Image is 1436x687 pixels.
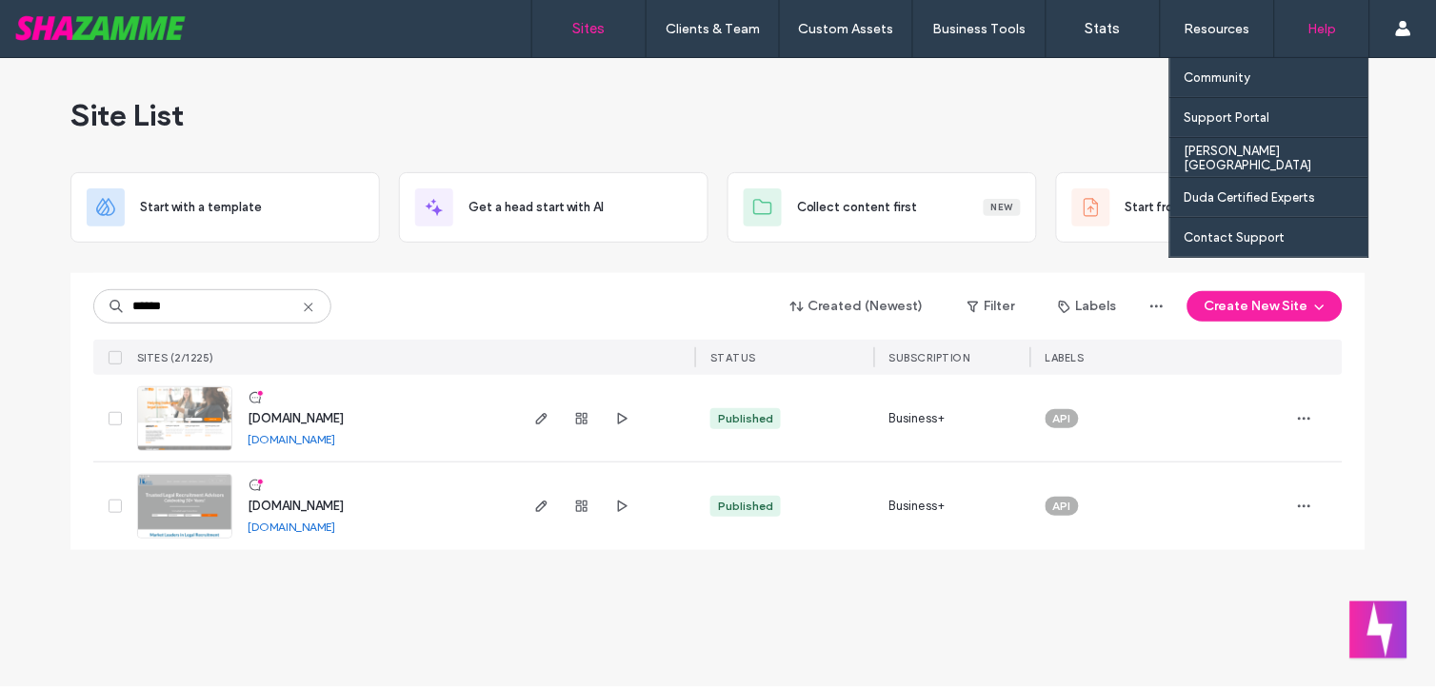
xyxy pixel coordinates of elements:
label: Resources [1185,21,1250,37]
label: Stats [1086,20,1121,37]
label: Sites [573,20,606,37]
a: [DOMAIN_NAME] [248,432,335,446]
label: Support Portal [1185,110,1270,125]
span: Site List [70,96,184,134]
span: Start from file [1126,198,1206,217]
span: Business+ [889,497,946,516]
div: Published [718,498,773,515]
span: LABELS [1046,351,1085,364]
button: Created (Newest) [774,291,941,322]
label: Business Tools [933,21,1027,37]
span: Collect content first [797,198,918,217]
span: Get a head start with AI [469,198,604,217]
a: [DOMAIN_NAME] [248,499,344,513]
div: New [984,199,1021,216]
div: Collect content firstNew [728,172,1037,243]
span: API [1053,498,1071,515]
span: Business+ [889,409,946,428]
span: STATUS [710,351,756,364]
label: Community [1185,70,1251,85]
label: [PERSON_NAME][GEOGRAPHIC_DATA] [1185,144,1368,172]
span: Help [43,13,82,30]
label: Duda Certified Experts [1185,190,1316,205]
label: Clients & Team [666,21,760,37]
div: Published [718,410,773,427]
span: API [1053,410,1071,427]
span: SITES (2/1225) [137,351,214,364]
label: Custom Assets [799,21,894,37]
span: SUBSCRIPTION [889,351,970,364]
a: [DOMAIN_NAME] [248,411,344,425]
button: Filter [948,291,1034,322]
button: Labels [1042,291,1134,322]
div: Start with a template [70,172,380,243]
a: [PERSON_NAME][GEOGRAPHIC_DATA] [1185,138,1368,177]
label: Contact Support [1185,230,1286,245]
button: Welcome message [1350,601,1407,658]
div: Get a head start with AI [399,172,708,243]
label: Help [1308,21,1337,37]
div: Start from fileBeta [1056,172,1366,243]
a: [DOMAIN_NAME] [248,520,335,534]
button: Create New Site [1187,291,1343,322]
span: Start with a template [140,198,262,217]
